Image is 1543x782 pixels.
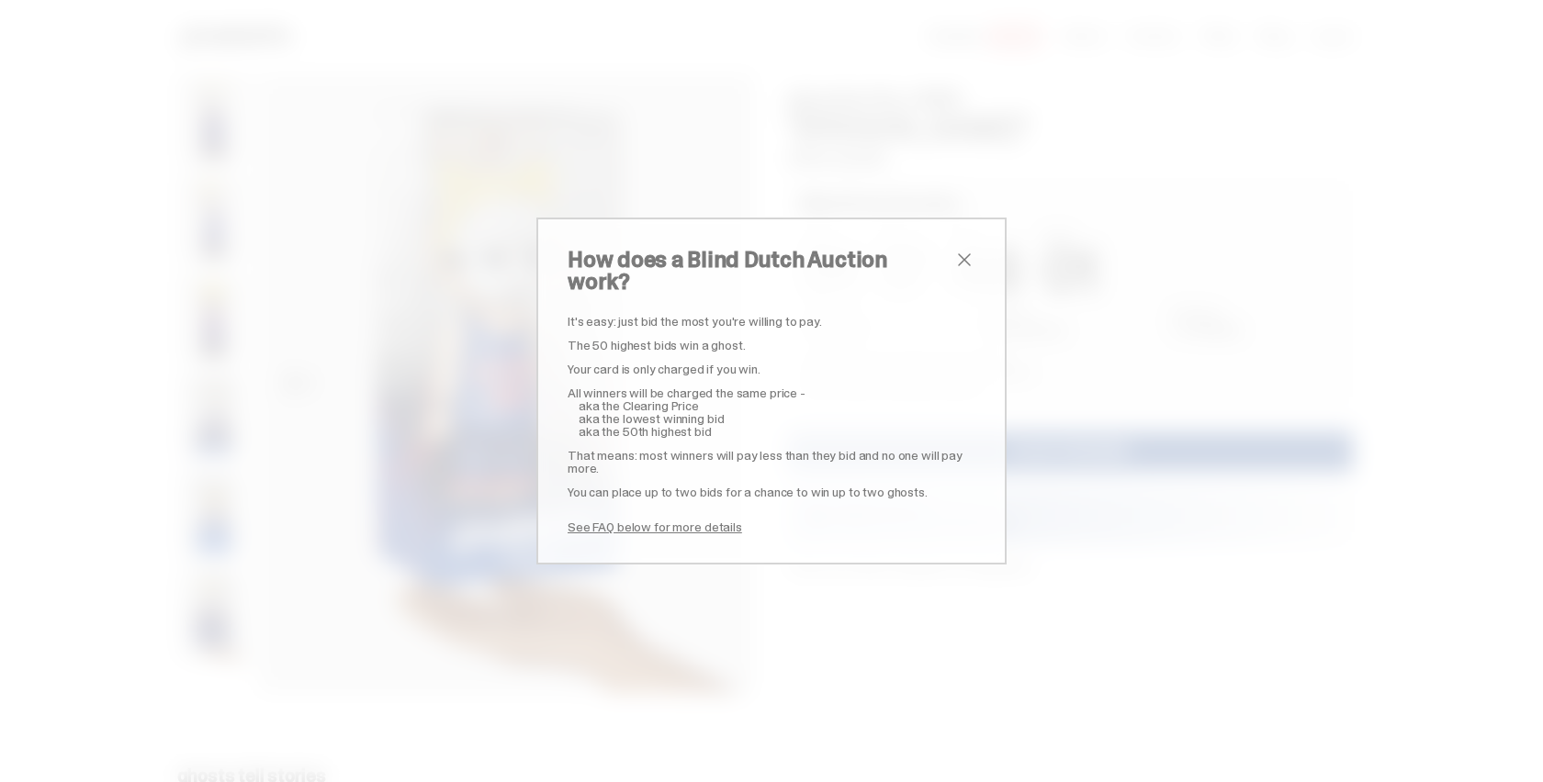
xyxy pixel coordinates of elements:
[568,449,975,475] p: That means: most winners will pay less than they bid and no one will pay more.
[568,339,975,352] p: The 50 highest bids win a ghost.
[579,423,712,440] span: aka the 50th highest bid
[568,386,975,399] p: All winners will be charged the same price -
[568,519,742,535] a: See FAQ below for more details
[568,363,975,375] p: Your card is only charged if you win.
[568,249,953,293] h2: How does a Blind Dutch Auction work?
[579,410,724,427] span: aka the lowest winning bid
[568,486,975,498] p: You can place up to two bids for a chance to win up to two ghosts.
[579,397,699,414] span: aka the Clearing Price
[953,249,975,271] button: close
[568,315,975,328] p: It's easy: just bid the most you're willing to pay.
